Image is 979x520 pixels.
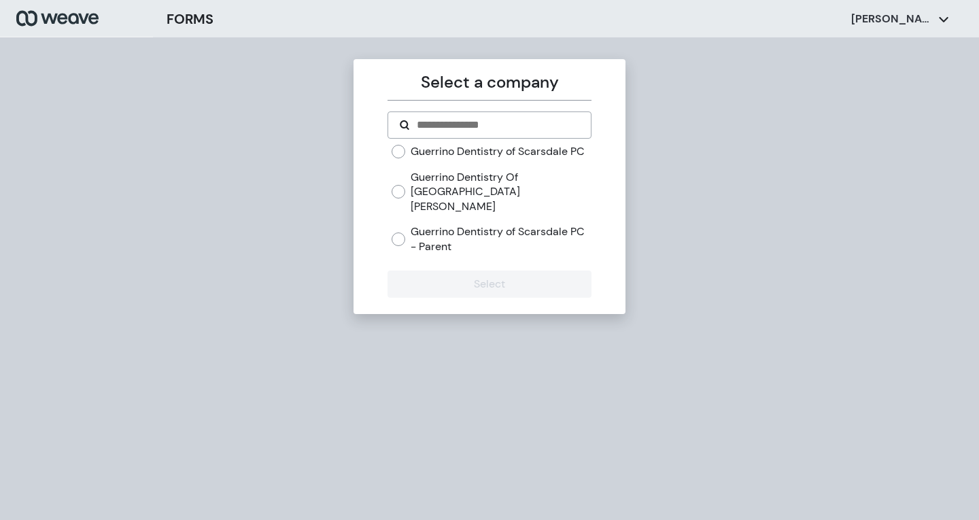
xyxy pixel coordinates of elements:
input: Search [415,117,579,133]
button: Select [388,271,591,298]
p: Select a company [388,70,591,94]
label: Guerrino Dentistry Of [GEOGRAPHIC_DATA][PERSON_NAME] [411,170,591,214]
label: Guerrino Dentistry of Scarsdale PC [411,144,585,159]
label: Guerrino Dentistry of Scarsdale PC - Parent [411,224,591,254]
h3: FORMS [167,9,213,29]
p: [PERSON_NAME] [851,12,933,27]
